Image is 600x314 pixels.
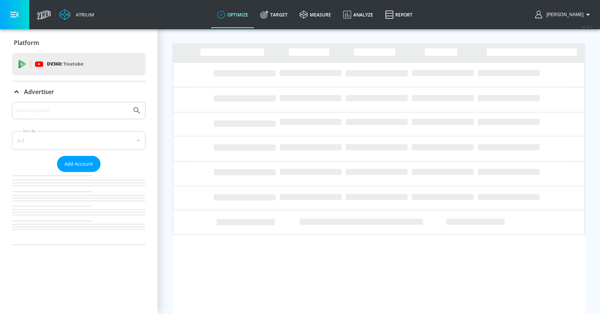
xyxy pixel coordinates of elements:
[57,156,100,172] button: Add Account
[24,88,54,96] p: Advertiser
[12,131,145,150] div: A-Z
[379,1,418,28] a: Report
[294,1,337,28] a: measure
[337,1,379,28] a: Analyze
[543,12,583,17] span: login as: casey.cohen@zefr.com
[12,53,145,75] div: DV360: Youtube
[12,32,145,53] div: Platform
[12,81,145,102] div: Advertiser
[12,172,145,245] nav: list of Advertiser
[14,39,39,47] p: Platform
[47,60,83,68] p: DV360:
[211,1,254,28] a: optimize
[21,129,37,133] label: Sort By
[535,10,592,19] button: [PERSON_NAME]
[73,11,94,18] div: Atrium
[12,102,145,245] div: Advertiser
[254,1,294,28] a: Target
[59,9,94,20] a: Atrium
[64,160,93,168] span: Add Account
[63,60,83,68] p: Youtube
[582,25,592,29] span: v 4.22.2
[15,106,129,115] input: Search by name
